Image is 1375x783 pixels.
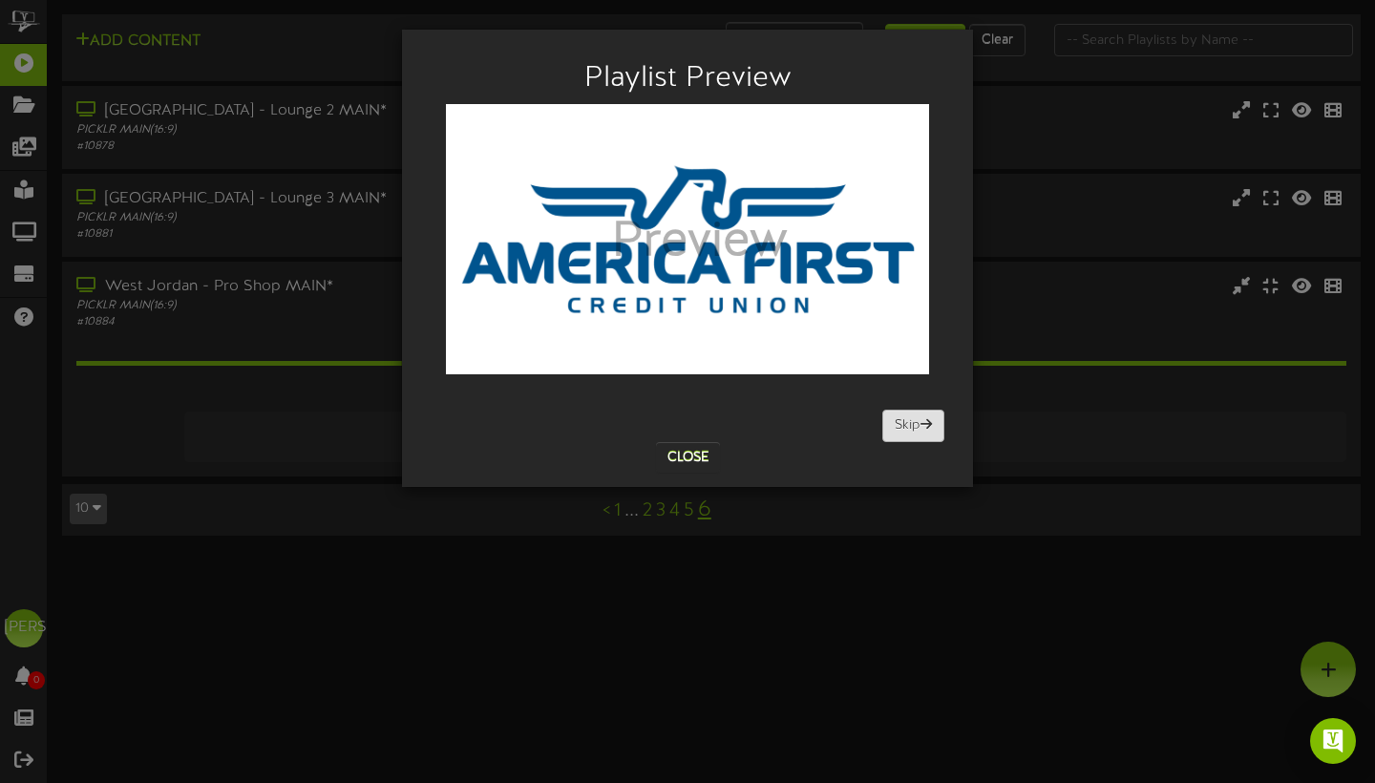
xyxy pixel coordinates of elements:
[431,63,944,95] h2: Playlist Preview
[416,104,959,374] img: 34df6406-78a4-46f0-9922-2f2e38d8a4c0americafrist.png
[1310,718,1356,764] div: Open Intercom Messenger
[612,114,788,419] div: Preview
[656,442,720,473] button: Close
[882,410,944,442] button: Skip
